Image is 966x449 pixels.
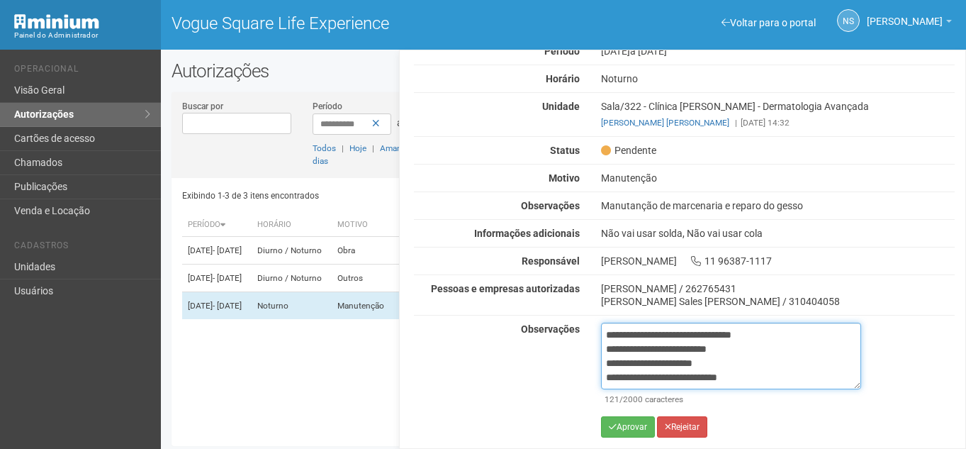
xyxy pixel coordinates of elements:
[349,143,366,153] a: Hoje
[546,73,580,84] strong: Horário
[332,292,393,320] td: Manutenção
[550,145,580,156] strong: Status
[213,273,242,283] span: - [DATE]
[590,72,965,85] div: Noturno
[721,17,816,28] a: Voltar para o portal
[630,45,667,57] span: a [DATE]
[867,2,943,27] span: Nicolle Silva
[252,292,332,320] td: Noturno
[332,237,393,265] td: Obra
[252,214,332,237] th: Horário
[590,172,965,184] div: Manutenção
[252,237,332,265] td: Diurno / Noturno
[590,45,965,57] div: [DATE]
[172,14,553,33] h1: Vogue Square Life Experience
[601,144,656,157] span: Pendente
[601,118,729,128] a: [PERSON_NAME] [PERSON_NAME]
[182,185,558,206] div: Exibindo 1-3 de 3 itens encontrados
[14,29,150,42] div: Painel do Administrador
[590,227,965,240] div: Não vai usar solda, Não vai usar cola
[14,64,150,79] li: Operacional
[14,240,150,255] li: Cadastros
[521,200,580,211] strong: Observações
[380,143,411,153] a: Amanhã
[601,295,955,308] div: [PERSON_NAME] Sales [PERSON_NAME] / 310404058
[601,282,955,295] div: [PERSON_NAME] / 262765431
[605,394,619,404] span: 121
[522,255,580,267] strong: Responsável
[605,393,858,406] div: /2000 caracteres
[544,45,580,57] strong: Período
[657,416,707,438] button: Rejeitar
[542,101,580,112] strong: Unidade
[213,245,242,255] span: - [DATE]
[601,416,655,438] button: Aprovar
[182,237,251,265] td: [DATE]
[590,255,965,267] div: [PERSON_NAME] 11 96387-1117
[313,100,342,113] label: Período
[372,143,374,153] span: |
[735,118,737,128] span: |
[332,214,393,237] th: Motivo
[393,214,442,237] th: Unidade
[182,292,251,320] td: [DATE]
[867,18,952,29] a: [PERSON_NAME]
[172,60,955,82] h2: Autorizações
[590,100,965,129] div: Sala/322 - Clínica [PERSON_NAME] - Dermatologia Avançada
[837,9,860,32] a: NS
[393,237,442,265] td: Sala/359
[182,100,223,113] label: Buscar por
[397,117,403,128] span: a
[342,143,344,153] span: |
[213,301,242,311] span: - [DATE]
[393,265,442,292] td: Sala/246
[332,265,393,292] td: Outros
[431,283,580,294] strong: Pessoas e empresas autorizadas
[601,116,955,129] div: [DATE] 14:32
[474,228,580,239] strong: Informações adicionais
[521,323,580,335] strong: Observações
[182,265,251,292] td: [DATE]
[313,143,336,153] a: Todos
[252,265,332,292] td: Diurno / Noturno
[549,172,580,184] strong: Motivo
[182,214,251,237] th: Período
[590,199,965,212] div: Manutanção de marcenaria e reparo do gesso
[14,14,99,29] img: Minium
[393,292,442,320] td: Sala/322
